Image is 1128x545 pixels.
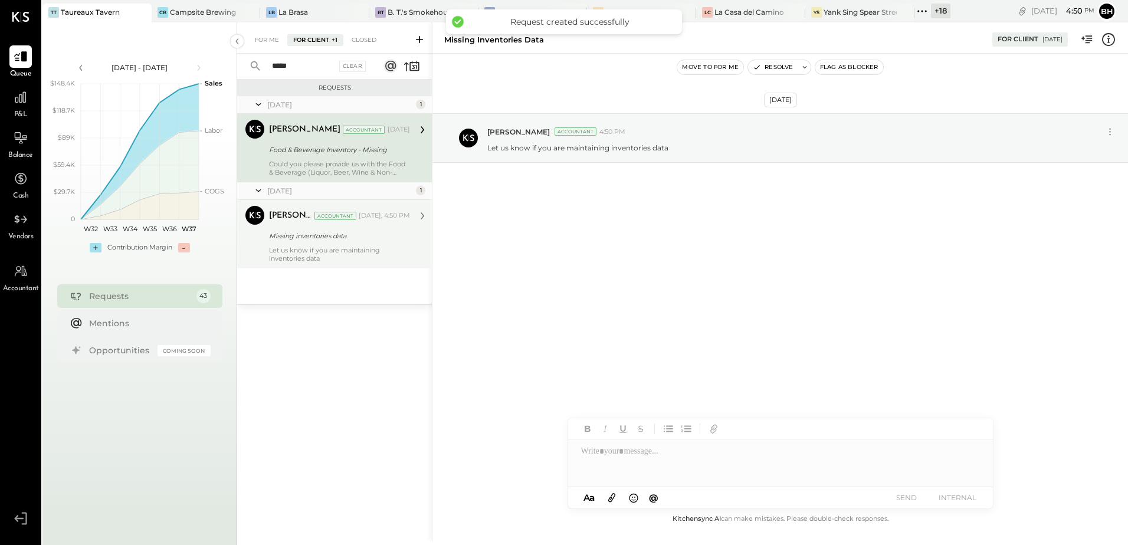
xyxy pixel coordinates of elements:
div: Taureaux Tavern [61,7,120,17]
span: Vendors [8,232,34,242]
div: CB [158,7,168,18]
button: Bh [1097,2,1116,21]
span: Accountant [3,284,39,294]
text: W33 [103,225,117,233]
text: $59.4K [53,160,75,169]
a: P&L [1,86,41,120]
div: BT [375,7,386,18]
div: Opportunities [89,344,152,356]
a: Accountant [1,260,41,294]
div: Coming Soon [158,345,211,356]
div: [DATE] [1031,5,1094,17]
text: Labor [205,126,222,134]
button: Bold [580,421,595,436]
div: copy link [1016,5,1028,17]
button: Strikethrough [633,421,648,436]
text: $89K [58,133,75,142]
span: @ [649,492,658,503]
div: La Casa del Camino [714,7,784,17]
div: Mi [484,7,495,18]
p: Let us know if you are maintaining inventories data [487,143,668,153]
div: Mistral [497,7,520,17]
div: 1 [416,100,425,109]
button: Ordered List [678,421,694,436]
span: 4:50 PM [599,127,625,137]
span: [PERSON_NAME] [487,127,550,137]
div: + [90,243,101,252]
text: W34 [122,225,137,233]
div: [DATE] [388,125,410,134]
span: a [589,492,595,503]
div: [DATE] [764,93,797,107]
div: Accountant [555,127,596,136]
span: Balance [8,150,33,161]
div: [DATE] [267,186,413,196]
button: Flag as Blocker [815,60,883,74]
div: LC [702,7,713,18]
a: Cash [1,168,41,202]
div: Request created successfully [470,17,670,27]
div: B. T.'s Smokehouse [388,7,455,17]
div: - [178,243,190,252]
div: Accountant [314,212,356,220]
div: [PERSON_NAME] [269,210,312,222]
a: Queue [1,45,41,80]
div: Requests [89,290,191,302]
div: 43 [196,289,211,303]
div: For Me [249,34,285,46]
text: W35 [142,225,156,233]
button: Underline [615,421,631,436]
div: Requests [243,84,426,92]
button: Italic [598,421,613,436]
div: [DATE], 4:50 PM [359,211,410,221]
button: Resolve [748,60,798,74]
div: LB [266,7,277,18]
div: [DATE] - [DATE] [90,63,190,73]
text: $148.4K [50,79,75,87]
text: 0 [71,215,75,223]
div: Missing inventories data [444,34,544,45]
span: Queue [10,69,32,80]
span: P&L [14,110,28,120]
div: Food & Beverage Inventory - Missing [269,144,406,156]
div: + 18 [931,4,950,18]
div: Let us know if you are maintaining inventories data [269,246,410,262]
div: Clear [339,61,366,72]
text: $29.7K [54,188,75,196]
div: YS [593,7,604,18]
div: For Client [998,35,1038,44]
div: Mentions [89,317,205,329]
a: Vendors [1,208,41,242]
button: Unordered List [661,421,676,436]
div: YS [811,7,822,18]
button: Aa [580,491,599,504]
div: Campsite Brewing [170,7,236,17]
button: @ [645,490,662,505]
div: Yank Sing [PERSON_NAME][GEOGRAPHIC_DATA] [605,7,678,17]
div: 1 [416,186,425,195]
div: TT [48,7,59,18]
span: +1 [332,36,337,44]
text: COGS [205,187,224,195]
div: Accountant [343,126,385,134]
div: Missing inventories data [269,230,406,242]
button: Move to for me [677,60,743,74]
text: Sales [205,79,222,87]
div: [PERSON_NAME] [269,124,340,136]
div: Closed [346,34,382,46]
div: [DATE] [267,100,413,110]
div: La Brasa [278,7,308,17]
text: W32 [83,225,97,233]
div: For Client [287,34,343,46]
div: [DATE] [1042,35,1063,44]
button: SEND [883,490,930,505]
button: INTERNAL [934,490,981,505]
span: Cash [13,191,28,202]
text: W36 [162,225,176,233]
div: Could you please provide us with the Food & Beverage (Liquor, Beer, Wine & Non-Alcoholic) Invento... [269,160,410,176]
text: $118.7K [53,106,75,114]
button: Add URL [706,421,722,436]
div: Yank Sing Spear Street [824,7,897,17]
text: W37 [181,225,196,233]
div: Contribution Margin [107,243,172,252]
